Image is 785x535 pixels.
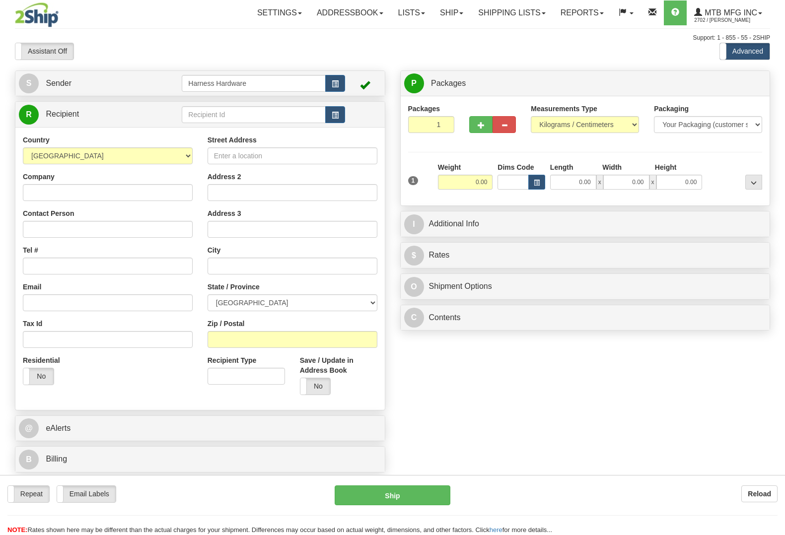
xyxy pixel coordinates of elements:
label: Email [23,282,41,292]
a: Settings [250,0,309,25]
span: @ [19,418,39,438]
a: Reports [553,0,611,25]
label: Tel # [23,245,38,255]
a: Lists [391,0,432,25]
span: R [19,105,39,125]
span: I [404,214,424,234]
a: here [490,526,502,534]
label: No [23,368,54,384]
label: Zip / Postal [208,319,245,329]
span: B [19,450,39,469]
span: x [649,175,656,190]
span: MTB MFG INC [702,8,757,17]
button: Reload [741,485,778,502]
label: Tax Id [23,319,42,329]
a: Shipping lists [471,0,553,25]
label: Weight [438,162,461,172]
span: S [19,73,39,93]
input: Recipient Id [182,106,325,123]
input: Enter a location [208,147,377,164]
label: Assistant Off [15,43,73,59]
b: Reload [748,490,771,498]
span: $ [404,246,424,266]
label: Length [550,162,573,172]
label: No [300,378,331,394]
label: Save / Update in Address Book [300,355,377,375]
a: S Sender [19,73,182,94]
div: Support: 1 - 855 - 55 - 2SHIP [15,34,770,42]
label: Measurements Type [531,104,597,114]
span: NOTE: [7,526,27,534]
span: C [404,308,424,328]
label: Dims Code [498,162,534,172]
label: Height [655,162,677,172]
a: R Recipient [19,104,164,125]
label: Address 2 [208,172,241,182]
input: Sender Id [182,75,325,92]
label: Company [23,172,55,182]
a: $Rates [404,245,767,266]
a: @ eAlerts [19,418,381,439]
a: Ship [432,0,471,25]
span: P [404,73,424,93]
label: Advanced [720,43,770,59]
label: Street Address [208,135,257,145]
label: Email Labels [57,486,116,502]
label: Address 3 [208,208,241,218]
a: Addressbook [309,0,391,25]
label: Country [23,135,50,145]
span: Packages [431,79,466,87]
a: OShipment Options [404,276,767,297]
div: ... [745,175,762,190]
label: State / Province [208,282,260,292]
label: City [208,245,220,255]
span: O [404,277,424,297]
span: eAlerts [46,424,71,432]
label: Contact Person [23,208,74,218]
span: Billing [46,455,67,463]
span: 1 [408,176,419,185]
a: B Billing [19,449,381,469]
a: MTB MFG INC 2702 / [PERSON_NAME] [687,0,770,25]
a: IAdditional Info [404,214,767,234]
label: Packages [408,104,440,114]
span: 2702 / [PERSON_NAME] [694,15,769,25]
button: Ship [335,485,450,505]
span: Sender [46,79,71,87]
label: Width [602,162,622,172]
span: x [596,175,603,190]
label: Residential [23,355,60,365]
label: Repeat [8,486,49,502]
label: Recipient Type [208,355,257,365]
iframe: chat widget [762,217,784,318]
img: logo2702.jpg [15,2,59,27]
a: P Packages [404,73,767,94]
span: Recipient [46,110,79,118]
a: CContents [404,308,767,328]
label: Packaging [654,104,689,114]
